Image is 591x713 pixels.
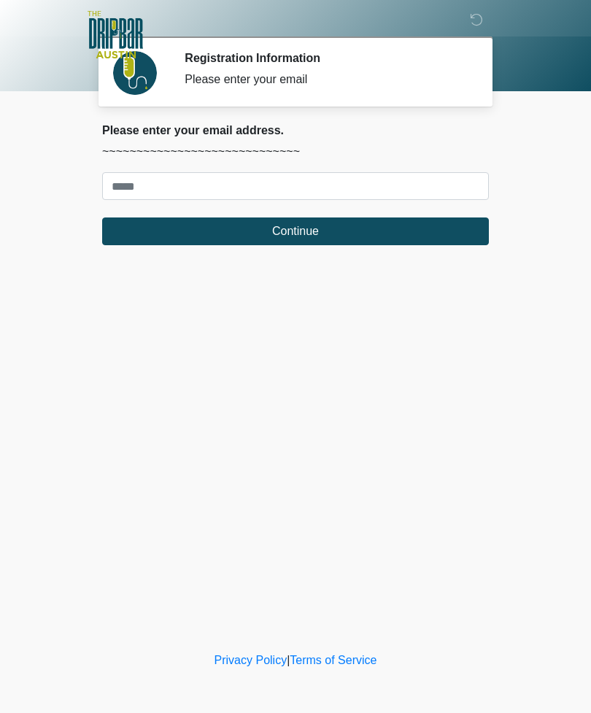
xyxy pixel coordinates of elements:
p: ~~~~~~~~~~~~~~~~~~~~~~~~~~~~~ [102,143,489,161]
div: Please enter your email [185,71,467,88]
img: The DRIPBaR - Austin The Domain Logo [88,11,143,58]
a: | [287,654,290,666]
button: Continue [102,217,489,245]
a: Privacy Policy [215,654,287,666]
img: Agent Avatar [113,51,157,95]
a: Terms of Service [290,654,376,666]
h2: Please enter your email address. [102,123,489,137]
